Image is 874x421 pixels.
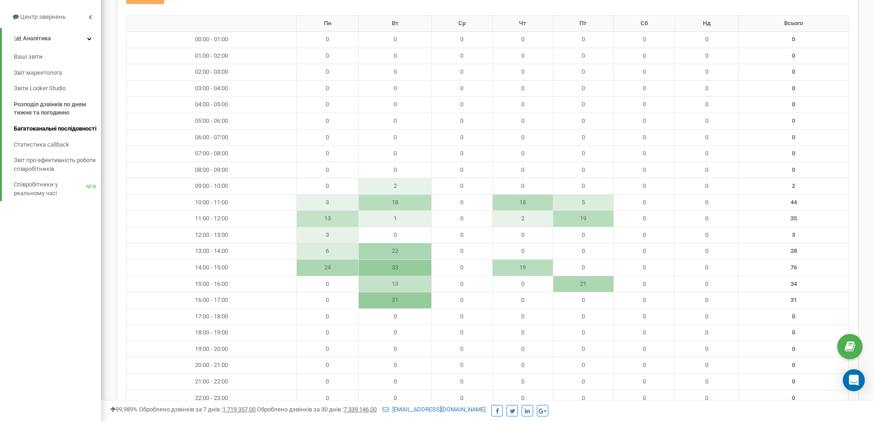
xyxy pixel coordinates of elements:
[383,406,485,413] a: [EMAIL_ADDRESS][DOMAIN_NAME]
[296,373,359,390] td: 0
[675,146,739,162] td: 0
[296,15,359,32] th: Пн
[492,32,553,48] td: 0
[432,211,493,227] td: 0
[553,97,614,113] td: 0
[432,178,493,195] td: 0
[553,15,614,32] th: Пт
[296,80,359,97] td: 0
[792,166,795,173] strong: 0
[553,325,614,341] td: 0
[614,292,675,309] td: 0
[127,194,297,211] td: 10:00 - 11:00
[792,117,795,124] strong: 0
[359,227,432,243] td: 0
[614,276,675,292] td: 0
[2,28,101,49] a: Аналiтика
[359,243,432,260] td: 22
[492,15,553,32] th: Чт
[296,113,359,129] td: 0
[296,243,359,260] td: 6
[14,180,86,197] span: Співробітники у реальному часі
[296,32,359,48] td: 0
[614,162,675,178] td: 0
[432,227,493,243] td: 0
[614,390,675,406] td: 0
[432,276,493,292] td: 0
[553,48,614,64] td: 0
[614,308,675,325] td: 0
[296,292,359,309] td: 0
[432,97,493,113] td: 0
[553,129,614,146] td: 0
[14,81,101,97] a: Звіти Looker Studio
[492,129,553,146] td: 0
[296,260,359,276] td: 24
[614,178,675,195] td: 0
[127,97,297,113] td: 04:00 - 05:00
[792,361,795,368] strong: 0
[359,341,432,357] td: 0
[359,64,432,81] td: 0
[14,141,69,149] span: Статистика callback
[553,211,614,227] td: 19
[790,280,797,287] strong: 34
[790,264,797,271] strong: 76
[675,260,739,276] td: 0
[492,178,553,195] td: 0
[296,390,359,406] td: 0
[553,390,614,406] td: 0
[614,211,675,227] td: 0
[792,150,795,157] strong: 0
[127,64,297,81] td: 02:00 - 03:00
[127,113,297,129] td: 05:00 - 06:00
[492,211,553,227] td: 2
[127,48,297,64] td: 01:00 - 02:00
[359,15,432,32] th: Вт
[359,357,432,374] td: 0
[792,231,795,238] strong: 3
[432,15,493,32] th: Ср
[553,243,614,260] td: 0
[432,390,493,406] td: 0
[675,211,739,227] td: 0
[614,129,675,146] td: 0
[614,357,675,374] td: 0
[359,113,432,129] td: 0
[296,178,359,195] td: 0
[614,64,675,81] td: 0
[790,215,797,222] strong: 35
[359,390,432,406] td: 0
[432,48,493,64] td: 0
[553,146,614,162] td: 0
[127,243,297,260] td: 13:00 - 14:00
[614,48,675,64] td: 0
[790,247,797,254] strong: 28
[553,227,614,243] td: 0
[553,373,614,390] td: 0
[14,100,96,117] span: Розподіл дзвінків по дням тижня та погодинно
[296,341,359,357] td: 0
[432,194,493,211] td: 0
[432,292,493,309] td: 0
[492,390,553,406] td: 0
[127,357,297,374] td: 20:00 - 21:00
[296,162,359,178] td: 0
[14,65,101,81] a: Звіт маркетолога
[359,260,432,276] td: 33
[359,48,432,64] td: 0
[14,84,66,93] span: Звіти Looker Studio
[675,276,739,292] td: 0
[492,113,553,129] td: 0
[792,134,795,141] strong: 0
[127,260,297,276] td: 14:00 - 15:00
[675,97,739,113] td: 0
[492,260,553,276] td: 19
[675,32,739,48] td: 0
[14,69,62,77] span: Звіт маркетолога
[223,406,256,413] u: 1 719 357,00
[675,162,739,178] td: 0
[296,227,359,243] td: 3
[792,68,795,75] strong: 0
[296,357,359,374] td: 0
